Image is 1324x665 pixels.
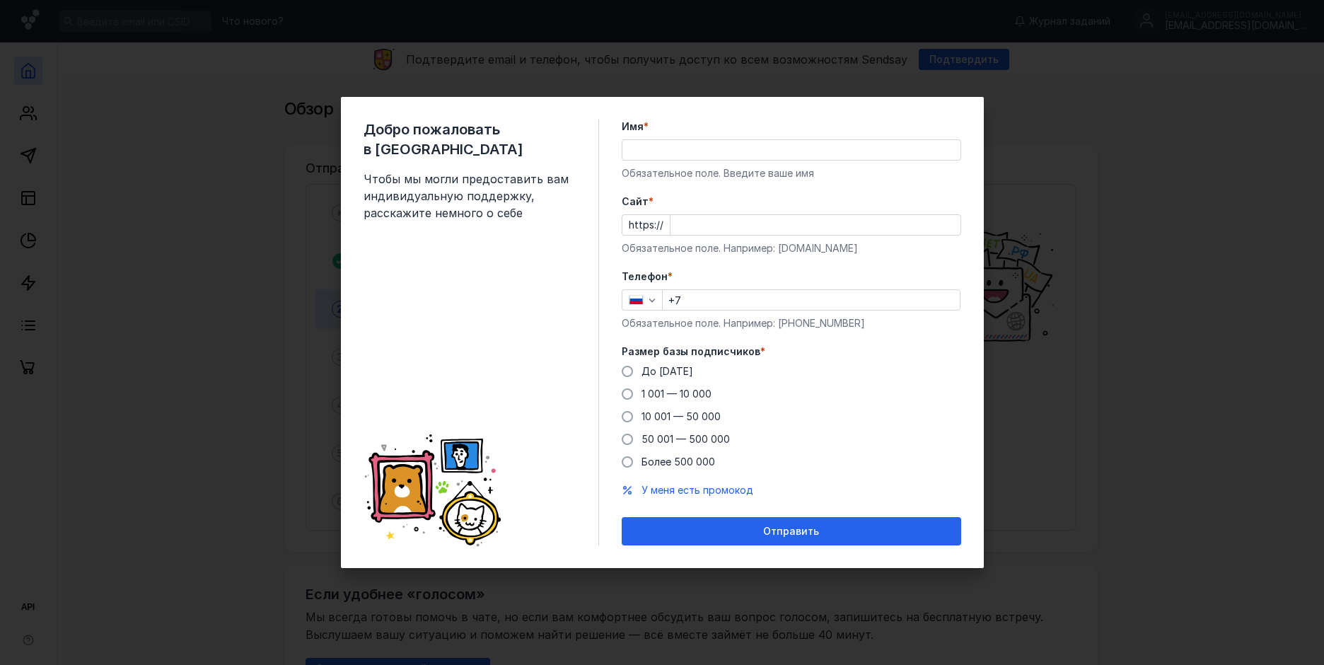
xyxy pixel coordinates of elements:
[641,456,715,468] span: Более 500 000
[622,241,961,255] div: Обязательное поле. Например: [DOMAIN_NAME]
[641,484,753,496] span: У меня есть промокод
[641,410,721,422] span: 10 001 — 50 000
[364,120,576,159] span: Добро пожаловать в [GEOGRAPHIC_DATA]
[641,388,712,400] span: 1 001 — 10 000
[641,483,753,497] button: У меня есть промокод
[641,433,730,445] span: 50 001 — 500 000
[622,270,668,284] span: Телефон
[641,365,693,377] span: До [DATE]
[622,195,649,209] span: Cайт
[622,120,644,134] span: Имя
[622,166,961,180] div: Обязательное поле. Введите ваше имя
[763,526,819,538] span: Отправить
[364,170,576,221] span: Чтобы мы могли предоставить вам индивидуальную поддержку, расскажите немного о себе
[622,316,961,330] div: Обязательное поле. Например: [PHONE_NUMBER]
[622,517,961,545] button: Отправить
[622,345,760,359] span: Размер базы подписчиков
